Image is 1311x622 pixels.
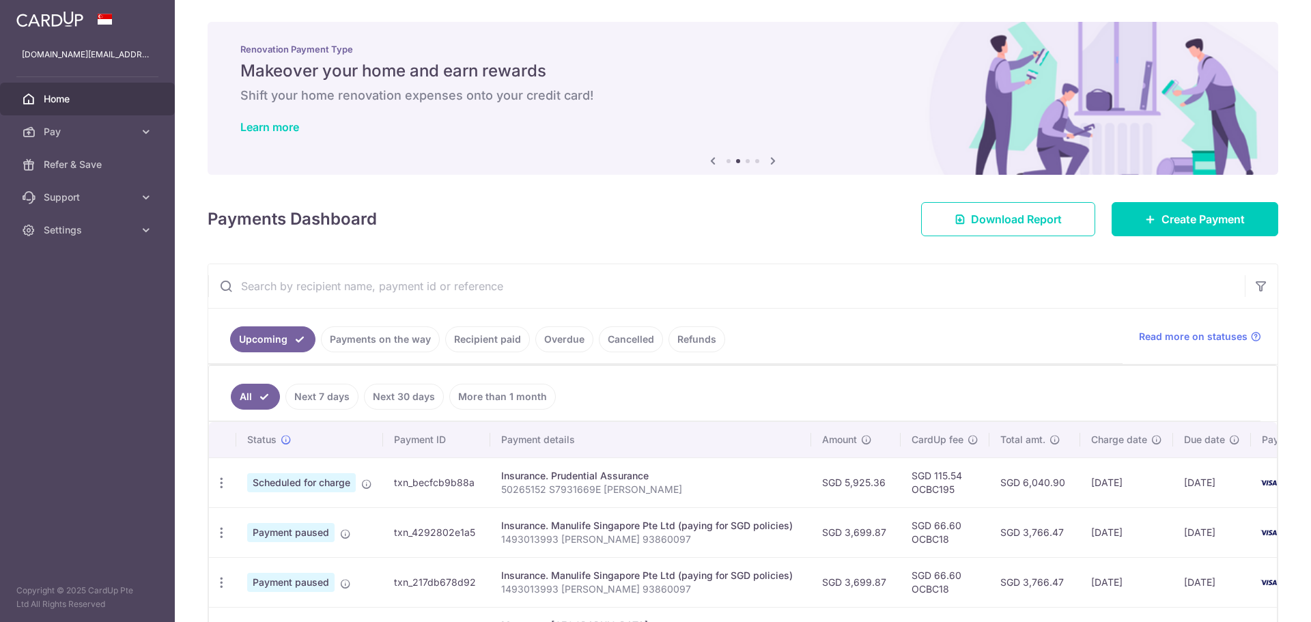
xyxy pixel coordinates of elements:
td: SGD 3,766.47 [989,557,1080,607]
span: Scheduled for charge [247,473,356,492]
p: 50265152 S7931669E [PERSON_NAME] [501,483,800,496]
span: Refer & Save [44,158,134,171]
span: Total amt. [1000,433,1045,447]
img: Bank Card [1255,574,1282,591]
th: Payment details [490,422,811,457]
span: Home [44,92,134,106]
h6: Shift your home renovation expenses onto your credit card! [240,87,1245,104]
span: Due date [1184,433,1225,447]
td: [DATE] [1173,507,1251,557]
td: SGD 3,699.87 [811,557,901,607]
td: [DATE] [1173,457,1251,507]
a: Learn more [240,120,299,134]
span: Charge date [1091,433,1147,447]
p: Renovation Payment Type [240,44,1245,55]
td: SGD 5,925.36 [811,457,901,507]
span: Payment paused [247,573,335,592]
td: txn_4292802e1a5 [383,507,490,557]
td: [DATE] [1080,507,1173,557]
p: 1493013993 [PERSON_NAME] 93860097 [501,582,800,596]
td: SGD 3,699.87 [811,507,901,557]
td: SGD 115.54 OCBC195 [901,457,989,507]
p: [DOMAIN_NAME][EMAIL_ADDRESS][DOMAIN_NAME] [22,48,153,61]
h4: Payments Dashboard [208,207,377,231]
a: Cancelled [599,326,663,352]
h5: Makeover your home and earn rewards [240,60,1245,82]
td: [DATE] [1173,557,1251,607]
a: All [231,384,280,410]
iframe: Opens a widget where you can find more information [1224,581,1297,615]
a: Download Report [921,202,1095,236]
span: Settings [44,223,134,237]
a: Next 7 days [285,384,358,410]
a: Overdue [535,326,593,352]
a: More than 1 month [449,384,556,410]
a: Read more on statuses [1139,330,1261,343]
a: Next 30 days [364,384,444,410]
img: Bank Card [1255,524,1282,541]
div: Insurance. Prudential Assurance [501,469,800,483]
span: Read more on statuses [1139,330,1247,343]
img: CardUp [16,11,83,27]
p: 1493013993 [PERSON_NAME] 93860097 [501,533,800,546]
div: Insurance. Manulife Singapore Pte Ltd (paying for SGD policies) [501,569,800,582]
td: txn_217db678d92 [383,557,490,607]
a: Upcoming [230,326,315,352]
div: Insurance. Manulife Singapore Pte Ltd (paying for SGD policies) [501,519,800,533]
a: Payments on the way [321,326,440,352]
span: Pay [44,125,134,139]
input: Search by recipient name, payment id or reference [208,264,1245,308]
td: txn_becfcb9b88a [383,457,490,507]
td: SGD 66.60 OCBC18 [901,507,989,557]
a: Recipient paid [445,326,530,352]
td: SGD 6,040.90 [989,457,1080,507]
a: Create Payment [1112,202,1278,236]
span: CardUp fee [912,433,963,447]
td: SGD 3,766.47 [989,507,1080,557]
a: Refunds [668,326,725,352]
span: Status [247,433,277,447]
span: Support [44,190,134,204]
td: SGD 66.60 OCBC18 [901,557,989,607]
span: Payment paused [247,523,335,542]
img: Bank Card [1255,475,1282,491]
span: Create Payment [1161,211,1245,227]
img: Renovation banner [208,22,1278,175]
span: Amount [822,433,857,447]
td: [DATE] [1080,557,1173,607]
th: Payment ID [383,422,490,457]
span: Download Report [971,211,1062,227]
td: [DATE] [1080,457,1173,507]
